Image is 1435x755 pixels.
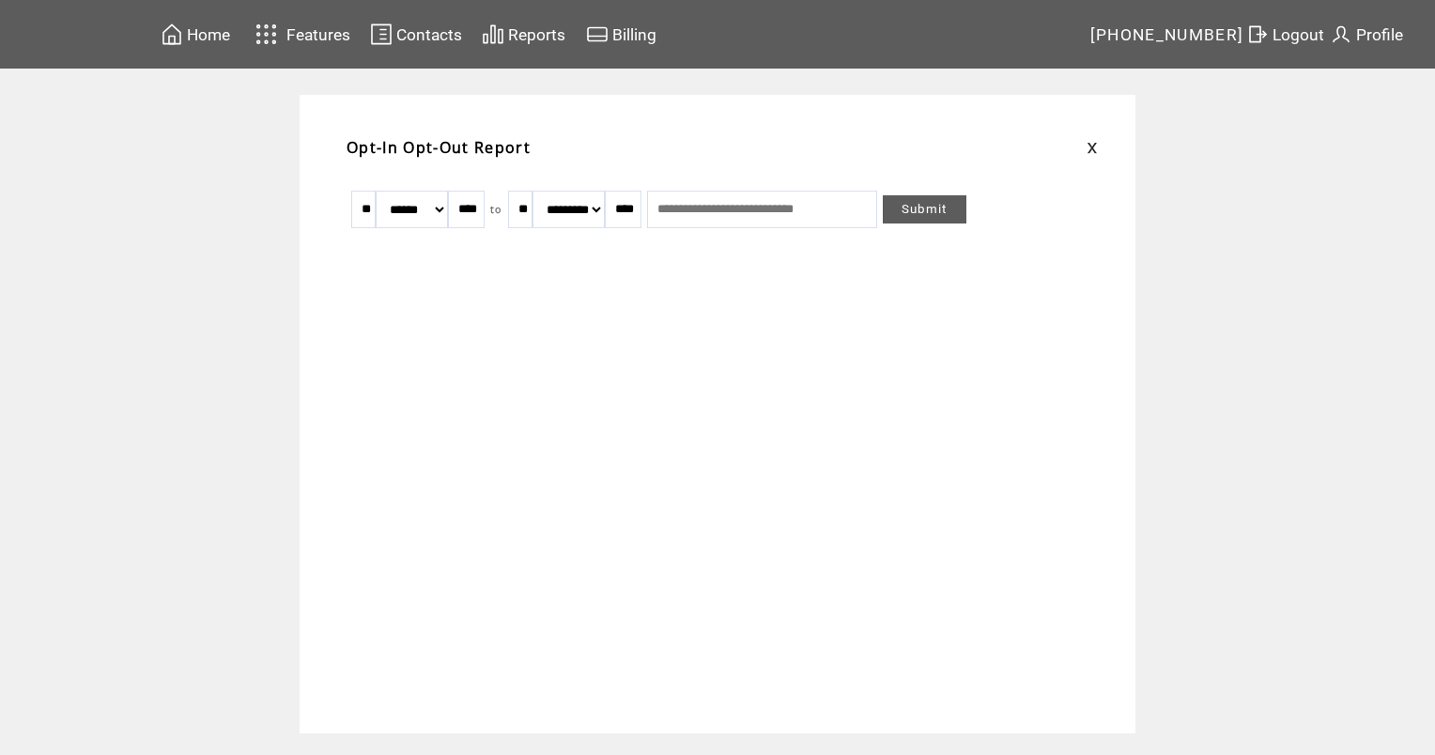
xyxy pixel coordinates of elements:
a: Home [158,20,233,49]
img: features.svg [250,19,283,50]
span: Features [286,25,350,44]
span: Home [187,25,230,44]
span: Logout [1273,25,1324,44]
img: creidtcard.svg [586,23,609,46]
span: [PHONE_NUMBER] [1090,25,1244,44]
span: to [490,203,502,216]
img: exit.svg [1246,23,1269,46]
a: Profile [1327,20,1406,49]
span: Opt-In Opt-Out Report [347,137,531,158]
span: Profile [1356,25,1403,44]
a: Reports [479,20,568,49]
span: Contacts [396,25,462,44]
img: profile.svg [1330,23,1352,46]
a: Submit [883,195,966,223]
a: Features [247,16,353,53]
img: home.svg [161,23,183,46]
img: contacts.svg [370,23,393,46]
a: Billing [583,20,659,49]
span: Reports [508,25,565,44]
a: Logout [1243,20,1327,49]
img: chart.svg [482,23,504,46]
span: Billing [612,25,656,44]
a: Contacts [367,20,465,49]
